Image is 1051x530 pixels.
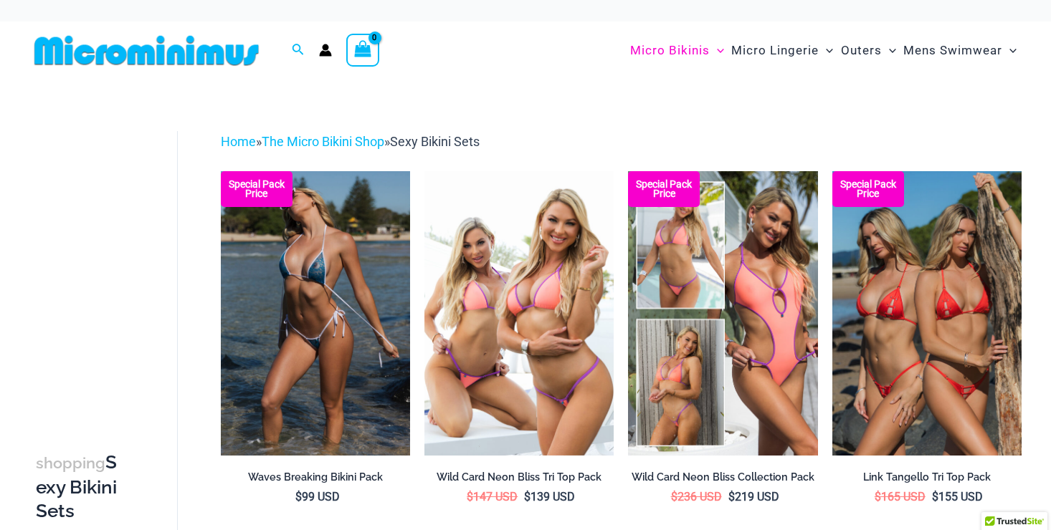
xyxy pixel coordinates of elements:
[292,42,305,59] a: Search icon link
[932,490,938,503] span: $
[710,32,724,69] span: Menu Toggle
[875,490,926,503] bdi: 165 USD
[221,471,410,489] a: Waves Breaking Bikini Pack
[221,180,293,198] b: Special Pack Price
[671,490,677,503] span: $
[932,490,983,503] bdi: 155 USD
[390,134,480,149] span: Sexy Bikini Sets
[728,490,779,503] bdi: 219 USD
[628,471,817,489] a: Wild Card Neon Bliss Collection Pack
[29,34,265,67] img: MM SHOP LOGO FLAT
[832,171,1022,455] img: Bikini Pack
[882,32,896,69] span: Menu Toggle
[728,29,837,72] a: Micro LingerieMenu ToggleMenu Toggle
[36,450,127,524] h3: Sexy Bikini Sets
[819,32,833,69] span: Menu Toggle
[628,471,817,484] h2: Wild Card Neon Bliss Collection Pack
[728,490,735,503] span: $
[424,471,614,484] h2: Wild Card Neon Bliss Tri Top Pack
[36,120,165,406] iframe: TrustedSite Certified
[628,171,817,455] img: Collection Pack (7)
[627,29,728,72] a: Micro BikinisMenu ToggleMenu Toggle
[467,490,473,503] span: $
[875,490,881,503] span: $
[841,32,882,69] span: Outers
[524,490,575,503] bdi: 139 USD
[628,171,817,455] a: Collection Pack (7) Collection Pack B (1)Collection Pack B (1)
[319,44,332,57] a: Account icon link
[837,29,900,72] a: OutersMenu ToggleMenu Toggle
[36,454,105,472] span: shopping
[295,490,302,503] span: $
[524,490,531,503] span: $
[903,32,1002,69] span: Mens Swimwear
[671,490,722,503] bdi: 236 USD
[467,490,518,503] bdi: 147 USD
[630,32,710,69] span: Micro Bikinis
[221,171,410,455] img: Waves Breaking Ocean 312 Top 456 Bottom 08
[424,171,614,455] a: Wild Card Neon Bliss Tri Top PackWild Card Neon Bliss Tri Top Pack BWild Card Neon Bliss Tri Top ...
[900,29,1020,72] a: Mens SwimwearMenu ToggleMenu Toggle
[221,471,410,484] h2: Waves Breaking Bikini Pack
[346,34,379,67] a: View Shopping Cart, empty
[295,490,340,503] bdi: 99 USD
[262,134,384,149] a: The Micro Bikini Shop
[832,180,904,198] b: Special Pack Price
[628,180,700,198] b: Special Pack Price
[832,471,1022,484] h2: Link Tangello Tri Top Pack
[731,32,819,69] span: Micro Lingerie
[832,471,1022,489] a: Link Tangello Tri Top Pack
[221,171,410,455] a: Waves Breaking Ocean 312 Top 456 Bottom 08 Waves Breaking Ocean 312 Top 456 Bottom 04Waves Breaki...
[424,471,614,489] a: Wild Card Neon Bliss Tri Top Pack
[221,134,256,149] a: Home
[1002,32,1017,69] span: Menu Toggle
[832,171,1022,455] a: Bikini Pack Bikini Pack BBikini Pack B
[624,26,1022,74] nav: Site Navigation
[424,171,614,455] img: Wild Card Neon Bliss Tri Top Pack
[221,134,480,149] span: » »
